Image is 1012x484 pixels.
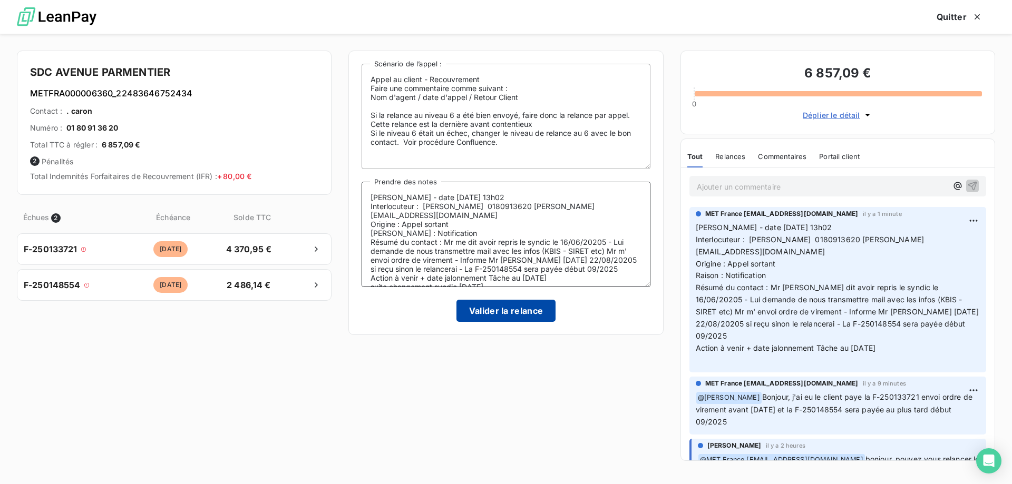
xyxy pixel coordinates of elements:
[705,209,859,219] span: MET France [EMAIL_ADDRESS][DOMAIN_NAME]
[66,123,118,133] span: 01 80 91 36 20
[696,283,981,340] span: Résumé du contact : Mr [PERSON_NAME] dit avoir repris le syndic le 16/06/20205 - Lui demande de n...
[66,106,92,116] span: . caron
[51,213,61,223] span: 2
[221,243,276,255] span: 4 370,95 €
[456,300,556,322] button: Valider la relance
[124,212,222,223] span: Échéance
[225,212,280,223] span: Solde TTC
[153,277,188,293] span: [DATE]
[24,243,77,255] span: F-250133721
[23,212,49,223] span: Échues
[758,152,806,161] span: Commentaires
[696,392,975,426] span: Bonjour, j'ai eu le client paye la F-250133721 envoi ordre de virement avant [DATE] et la F-25014...
[696,235,924,256] span: Interlocuteur : [PERSON_NAME] 0180913620 [PERSON_NAME][EMAIL_ADDRESS][DOMAIN_NAME]
[687,152,703,161] span: Tout
[800,109,876,121] button: Déplier le détail
[30,123,62,133] span: Numéro :
[362,64,650,169] textarea: Appel au client - Recouvrement Faire une commentaire comme suivant : Nom d'agent / date d'appel /...
[102,140,141,150] span: 6 857,09 €
[819,152,860,161] span: Portail client
[705,379,859,388] span: MET France [EMAIL_ADDRESS][DOMAIN_NAME]
[217,172,251,181] span: + 80,00 €
[153,241,188,257] span: [DATE]
[803,110,860,121] span: Déplier le détail
[696,392,762,404] span: @ [PERSON_NAME]
[692,100,696,108] span: 0
[863,211,902,217] span: il y a 1 minute
[30,156,40,166] span: 2
[30,64,318,81] h4: SDC AVENUE PARMENTIER
[30,172,251,181] span: Total Indemnités Forfaitaires de Recouvrement (IFR) :
[698,454,865,466] span: @ MET France [EMAIL_ADDRESS][DOMAIN_NAME]
[30,156,318,167] span: Pénalités
[696,223,832,232] span: [PERSON_NAME] - date [DATE] 13h02
[362,182,650,287] textarea: [PERSON_NAME] - date [DATE] 13h02 Interlocuteur : [PERSON_NAME] 0180913620 [PERSON_NAME][EMAIL_AD...
[696,271,766,280] span: Raison : Notification
[766,442,805,449] span: il y a 2 heures
[17,3,96,32] img: logo LeanPay
[30,87,318,100] h6: METFRA000006360_22483646752434
[24,279,81,291] span: F-250148554
[976,448,1001,473] div: Open Intercom Messenger
[924,6,995,28] button: Quitter
[715,152,745,161] span: Relances
[30,140,98,150] span: Total TTC à régler :
[221,279,276,291] span: 2 486,14 €
[30,106,62,116] span: Contact :
[694,64,982,85] h3: 6 857,09 €
[863,380,906,387] span: il y a 9 minutes
[696,343,875,352] span: Action à venir + date jalonnement Tâche au [DATE]
[696,259,775,268] span: Origine : Appel sortant
[707,441,762,450] span: [PERSON_NAME]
